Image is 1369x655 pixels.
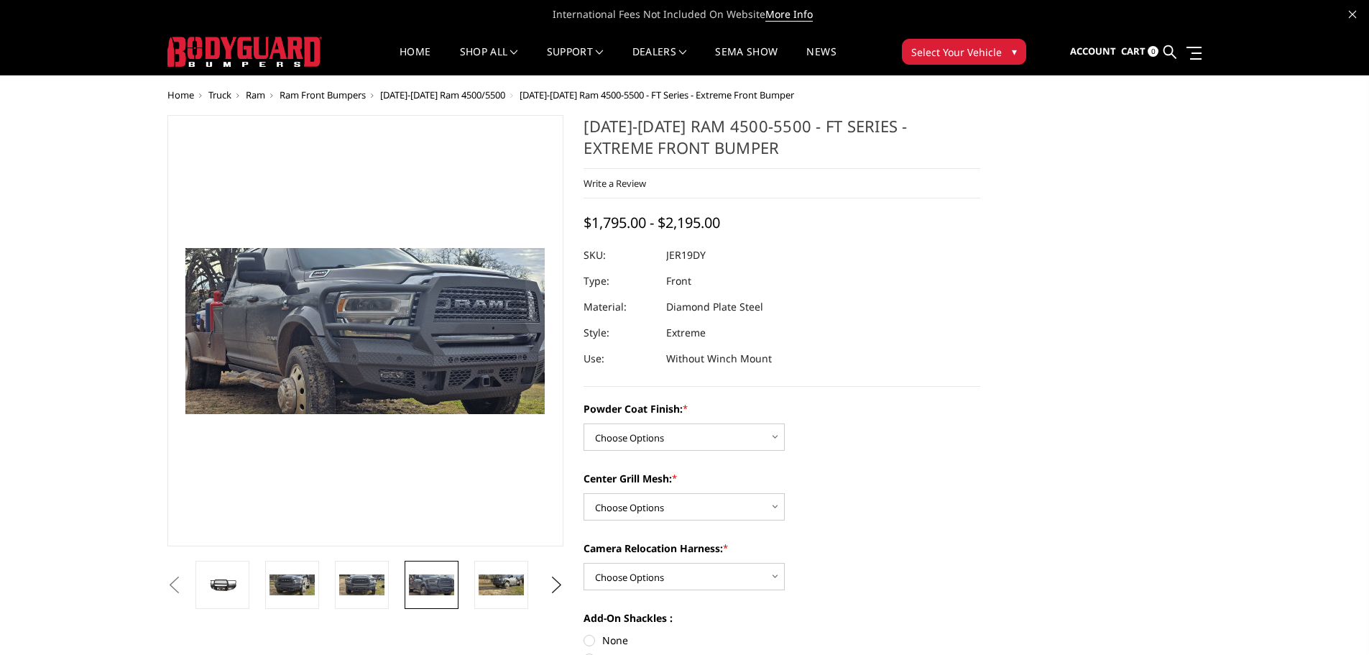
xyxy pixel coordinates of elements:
img: 2019-2025 Ram 4500-5500 - FT Series - Extreme Front Bumper [269,574,315,595]
span: Select Your Vehicle [911,45,1002,60]
a: Ram [246,88,265,101]
a: News [806,47,836,75]
a: Support [547,47,604,75]
img: 2019-2025 Ram 4500-5500 - FT Series - Extreme Front Bumper [339,574,384,595]
label: Center Grill Mesh: [584,471,980,486]
span: [DATE]-[DATE] Ram 4500-5500 - FT Series - Extreme Front Bumper [520,88,794,101]
iframe: Chat Widget [1297,586,1369,655]
button: Next [545,574,567,596]
a: Cart 0 [1121,32,1158,71]
button: Select Your Vehicle [902,39,1026,65]
img: BODYGUARD BUMPERS [167,37,322,67]
a: Home [400,47,430,75]
span: Account [1070,45,1116,58]
a: Account [1070,32,1116,71]
dd: Diamond Plate Steel [666,294,763,320]
img: 2019-2025 Ram 4500-5500 - FT Series - Extreme Front Bumper [479,574,524,595]
label: Powder Coat Finish: [584,401,980,416]
dd: Without Winch Mount [666,346,772,372]
dt: Style: [584,320,655,346]
dd: JER19DY [666,242,706,268]
a: shop all [460,47,518,75]
a: Ram Front Bumpers [280,88,366,101]
span: Cart [1121,45,1146,58]
label: None [584,633,980,648]
span: ▾ [1012,44,1017,59]
dd: Front [666,268,691,294]
dt: Use: [584,346,655,372]
img: 2019-2025 Ram 4500-5500 - FT Series - Extreme Front Bumper [409,574,454,595]
dt: Type: [584,268,655,294]
button: Previous [164,574,185,596]
dd: Extreme [666,320,706,346]
dt: Material: [584,294,655,320]
a: SEMA Show [715,47,778,75]
a: More Info [765,7,813,22]
a: [DATE]-[DATE] Ram 4500/5500 [380,88,505,101]
h1: [DATE]-[DATE] Ram 4500-5500 - FT Series - Extreme Front Bumper [584,115,980,169]
a: Home [167,88,194,101]
a: 2019-2025 Ram 4500-5500 - FT Series - Extreme Front Bumper [167,115,564,546]
label: Add-On Shackles : [584,610,980,626]
span: 0 [1148,46,1158,57]
a: Truck [208,88,231,101]
dt: SKU: [584,242,655,268]
label: Camera Relocation Harness: [584,541,980,556]
a: Dealers [632,47,687,75]
a: Write a Review [584,177,646,190]
span: $1,795.00 - $2,195.00 [584,213,720,232]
